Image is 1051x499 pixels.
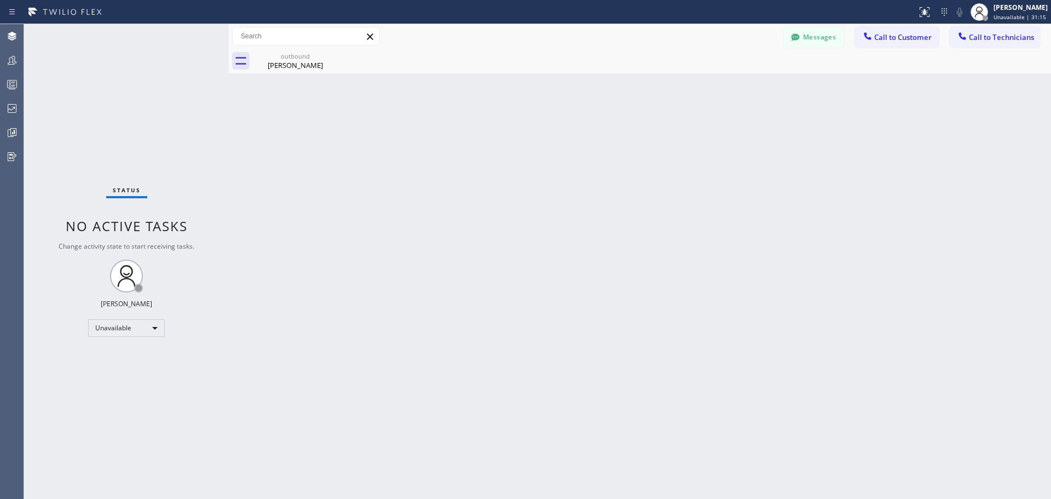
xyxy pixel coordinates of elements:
span: No active tasks [66,217,188,235]
div: outbound [254,52,337,60]
span: Call to Technicians [969,32,1034,42]
span: Status [113,186,141,194]
button: Call to Customer [855,27,939,48]
button: Messages [784,27,844,48]
input: Search [233,27,379,45]
span: Change activity state to start receiving tasks. [59,242,194,251]
div: [PERSON_NAME] [254,60,337,70]
div: Kristin Wahl [254,49,337,73]
div: [PERSON_NAME] [994,3,1048,12]
button: Mute [952,4,967,20]
div: Unavailable [88,319,165,337]
span: Call to Customer [874,32,932,42]
button: Call to Technicians [950,27,1040,48]
div: [PERSON_NAME] [101,299,152,308]
span: Unavailable | 31:15 [994,13,1046,21]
